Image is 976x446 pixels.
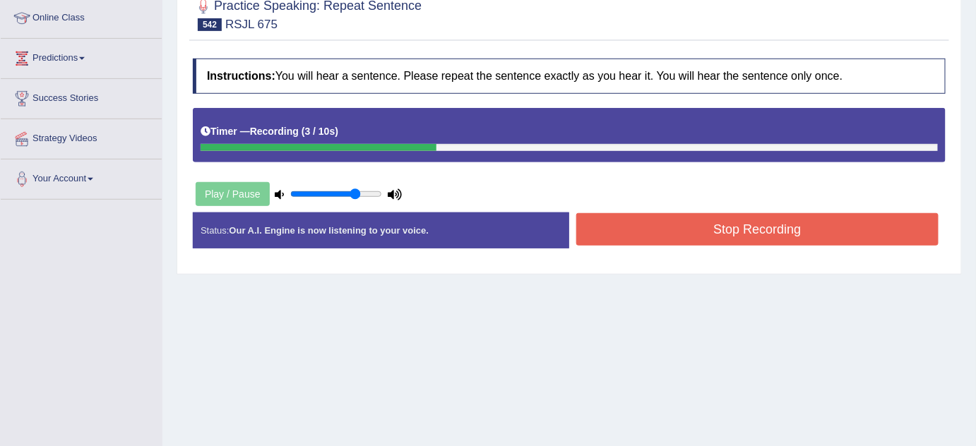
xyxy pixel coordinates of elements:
small: RSJL 675 [225,18,278,31]
a: Predictions [1,39,162,74]
button: Stop Recording [576,213,939,246]
div: Status: [193,212,569,248]
a: Strategy Videos [1,119,162,155]
b: Recording [250,126,299,137]
span: 542 [198,18,222,31]
a: Your Account [1,159,162,195]
b: ( [302,126,305,137]
h4: You will hear a sentence. Please repeat the sentence exactly as you hear it. You will hear the se... [193,59,946,94]
a: Success Stories [1,79,162,114]
strong: Our A.I. Engine is now listening to your voice. [229,225,429,236]
b: Instructions: [207,70,275,82]
b: 3 / 10s [305,126,335,137]
b: ) [335,126,338,137]
h5: Timer — [201,126,338,137]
